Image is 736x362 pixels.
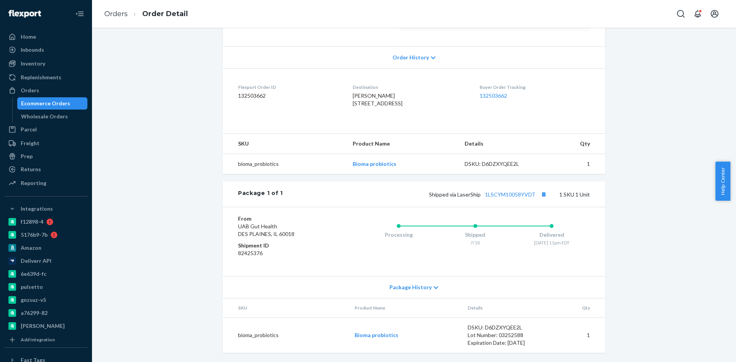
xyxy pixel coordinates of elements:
[542,134,605,154] th: Qty
[21,244,41,252] div: Amazon
[545,318,605,353] td: 1
[348,298,462,318] th: Product Name
[21,270,46,278] div: 6e639d-fc
[21,100,70,107] div: Ecommerce Orders
[142,10,188,18] a: Order Detail
[21,165,41,173] div: Returns
[539,189,549,199] button: Copy tracking number
[393,54,429,61] span: Order History
[238,189,283,199] div: Package 1 of 1
[707,6,722,21] button: Open account menu
[238,92,340,100] dd: 132503662
[5,44,87,56] a: Inbounds
[465,160,537,168] div: DSKU: D6DZXYQEE2L
[462,298,546,318] th: Details
[5,123,87,136] a: Parcel
[389,283,432,291] span: Package History
[5,307,87,319] a: a76299-82
[21,87,39,94] div: Orders
[437,231,514,239] div: Shipped
[347,134,458,154] th: Product Name
[238,84,340,90] dt: Flexport Order ID
[5,281,87,293] a: pulsetto
[5,137,87,149] a: Freight
[542,154,605,174] td: 1
[437,239,514,246] div: 7/18
[21,113,68,120] div: Wholesale Orders
[513,239,590,246] div: [DATE] 11pm EDT
[468,339,540,347] div: Expiration Date: [DATE]
[21,60,45,67] div: Inventory
[223,134,347,154] th: SKU
[480,84,590,90] dt: Buyer Order Tracking
[5,163,87,175] a: Returns
[353,92,402,106] span: [PERSON_NAME] [STREET_ADDRESS]
[21,257,51,265] div: Deliverr API
[5,177,87,189] a: Reporting
[98,3,194,25] ol: breadcrumbs
[480,92,507,99] a: 132503662
[21,296,46,304] div: gnzsuz-v5
[238,242,330,249] dt: Shipment ID
[223,154,347,174] td: bioma_probiotics
[353,161,396,167] a: Bioma probiotics
[485,191,536,198] a: 1LSCYM10058YVDT
[5,150,87,162] a: Prep
[5,57,87,70] a: Inventory
[353,84,467,90] dt: Destination
[21,336,55,343] div: Add Integration
[21,218,43,226] div: f12898-4
[5,216,87,228] a: f12898-4
[21,152,33,160] div: Prep
[355,332,398,338] a: Bioma probiotics
[21,322,65,330] div: [PERSON_NAME]
[238,215,330,223] dt: From
[238,249,330,257] dd: 82425376
[21,46,44,54] div: Inbounds
[21,33,36,41] div: Home
[673,6,688,21] button: Open Search Box
[72,6,87,21] button: Close Navigation
[223,298,348,318] th: SKU
[8,10,41,18] img: Flexport logo
[21,139,39,147] div: Freight
[468,324,540,331] div: DSKU: D6DZXYQEE2L
[21,283,43,291] div: pulsetto
[468,331,540,339] div: Lot Number: 03252588
[5,268,87,280] a: 6e639d-fc
[21,126,37,133] div: Parcel
[5,294,87,306] a: gnzsuz-v5
[104,10,128,18] a: Orders
[21,179,46,187] div: Reporting
[5,203,87,215] button: Integrations
[5,71,87,84] a: Replenishments
[715,162,730,201] button: Help Center
[5,255,87,267] a: Deliverr API
[21,205,53,213] div: Integrations
[5,84,87,97] a: Orders
[5,242,87,254] a: Amazon
[360,231,437,239] div: Processing
[21,309,48,317] div: a76299-82
[545,298,605,318] th: Qty
[21,74,61,81] div: Replenishments
[283,189,590,199] div: 1 SKU 1 Unit
[429,191,549,198] span: Shipped via LaserShip
[5,320,87,332] a: [PERSON_NAME]
[5,31,87,43] a: Home
[238,223,294,237] span: UAB Gut Health DES PLAINES, IL 60018
[458,134,543,154] th: Details
[17,110,88,123] a: Wholesale Orders
[5,335,87,344] a: Add Integration
[223,318,348,353] td: bioma_probiotics
[690,6,705,21] button: Open notifications
[5,229,87,241] a: 5176b9-7b
[17,97,88,110] a: Ecommerce Orders
[513,231,590,239] div: Delivered
[21,231,48,239] div: 5176b9-7b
